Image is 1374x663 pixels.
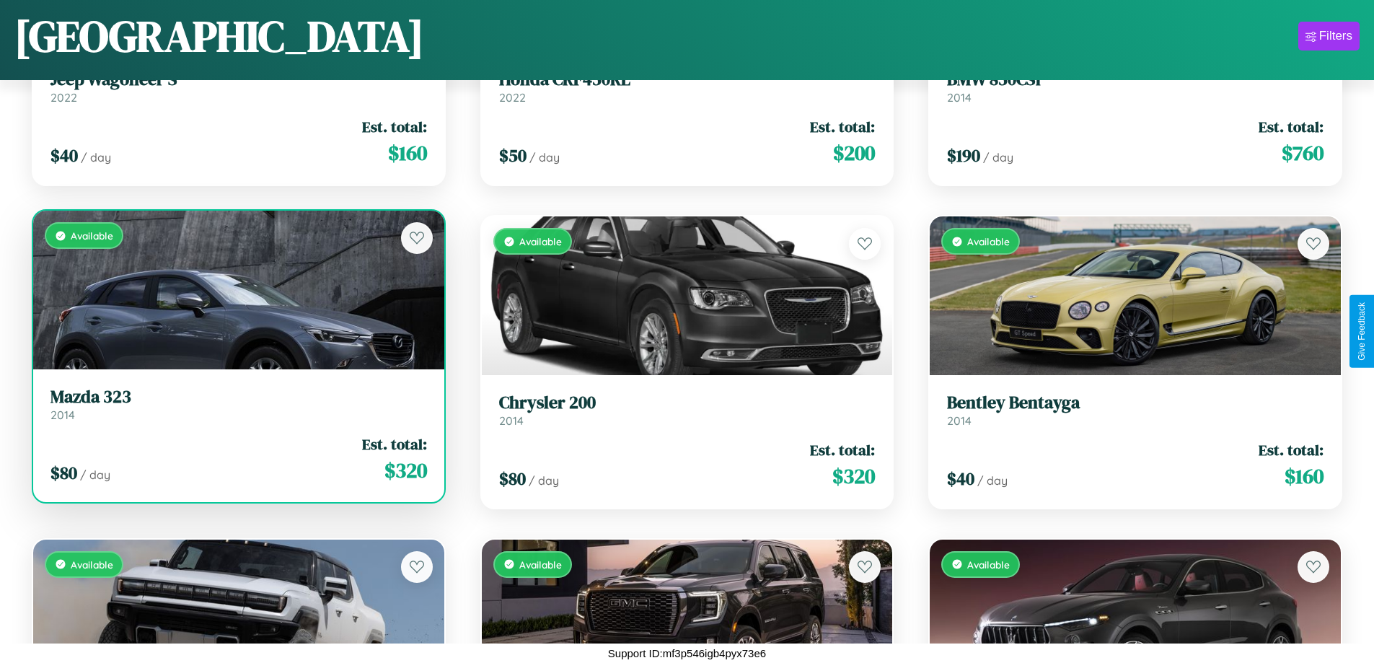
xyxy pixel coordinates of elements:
[499,90,526,105] span: 2022
[832,462,875,491] span: $ 320
[1285,462,1324,491] span: $ 160
[810,116,875,137] span: Est. total:
[50,90,77,105] span: 2022
[947,90,972,105] span: 2014
[80,467,110,482] span: / day
[519,235,562,247] span: Available
[50,387,427,422] a: Mazda 3232014
[967,235,1010,247] span: Available
[947,392,1324,428] a: Bentley Bentayga2014
[1298,22,1360,51] button: Filters
[947,69,1324,105] a: BMW 850CSi2014
[50,69,427,105] a: Jeep Wagoneer S2022
[384,456,427,485] span: $ 320
[71,558,113,571] span: Available
[499,392,876,428] a: Chrysler 2002014
[947,69,1324,90] h3: BMW 850CSi
[362,434,427,455] span: Est. total:
[1319,29,1352,43] div: Filters
[50,461,77,485] span: $ 80
[362,116,427,137] span: Est. total:
[947,467,974,491] span: $ 40
[1357,302,1367,361] div: Give Feedback
[50,144,78,167] span: $ 40
[947,392,1324,413] h3: Bentley Bentayga
[529,473,559,488] span: / day
[71,229,113,242] span: Available
[388,139,427,167] span: $ 160
[499,144,527,167] span: $ 50
[1259,439,1324,460] span: Est. total:
[499,69,876,90] h3: Honda CRF450RL
[810,439,875,460] span: Est. total:
[983,150,1013,164] span: / day
[50,408,75,422] span: 2014
[519,558,562,571] span: Available
[50,387,427,408] h3: Mazda 323
[499,69,876,105] a: Honda CRF450RL2022
[947,144,980,167] span: $ 190
[608,644,766,663] p: Support ID: mf3p546igb4pyx73e6
[14,6,424,66] h1: [GEOGRAPHIC_DATA]
[967,558,1010,571] span: Available
[499,413,524,428] span: 2014
[81,150,111,164] span: / day
[1282,139,1324,167] span: $ 760
[50,69,427,90] h3: Jeep Wagoneer S
[977,473,1008,488] span: / day
[1259,116,1324,137] span: Est. total:
[947,413,972,428] span: 2014
[529,150,560,164] span: / day
[499,392,876,413] h3: Chrysler 200
[833,139,875,167] span: $ 200
[499,467,526,491] span: $ 80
